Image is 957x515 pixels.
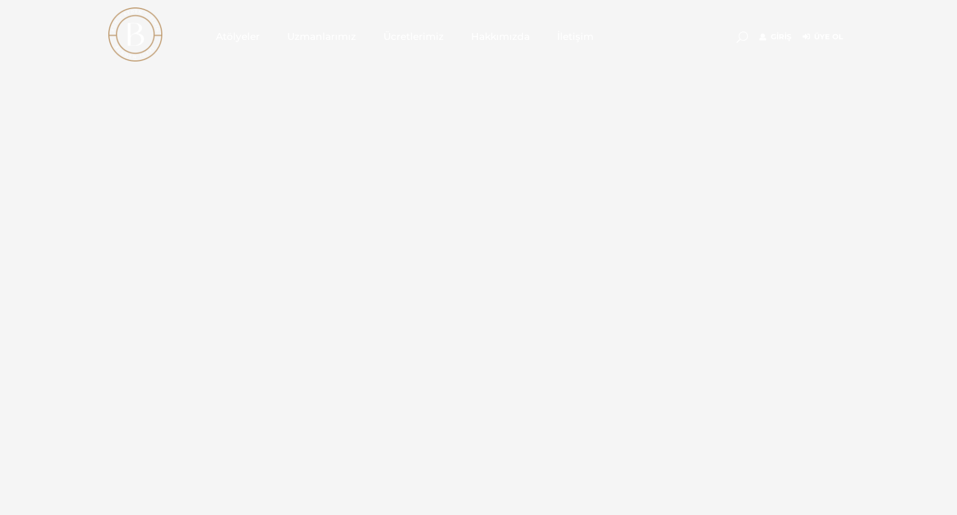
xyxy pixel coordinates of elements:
a: Uzmanlarımız [273,8,370,65]
a: Giriş [759,30,791,44]
a: Üye Ol [803,30,843,44]
span: İletişim [557,30,594,43]
span: Atölyeler [216,30,260,43]
span: Uzmanlarımız [287,30,356,43]
a: Ücretlerimiz [370,8,457,65]
a: İletişim [543,8,607,65]
img: light logo [108,7,162,62]
a: Atölyeler [202,8,273,65]
a: Hakkımızda [457,8,543,65]
span: Hakkımızda [471,30,530,43]
span: Ücretlerimiz [383,30,444,43]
